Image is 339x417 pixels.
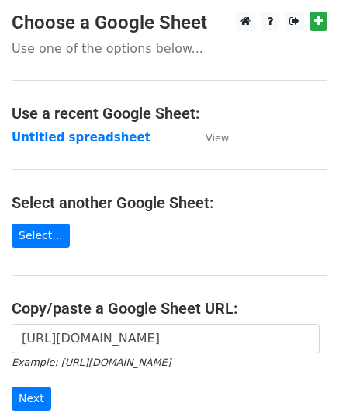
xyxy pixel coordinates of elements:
input: Next [12,387,51,411]
h3: Choose a Google Sheet [12,12,327,34]
a: Untitled spreadsheet [12,130,150,144]
h4: Copy/paste a Google Sheet URL: [12,299,327,318]
input: Paste your Google Sheet URL here [12,324,320,353]
small: View [206,132,229,144]
a: Select... [12,224,70,248]
small: Example: [URL][DOMAIN_NAME] [12,356,171,368]
p: Use one of the options below... [12,40,327,57]
h4: Select another Google Sheet: [12,193,327,212]
a: View [190,130,229,144]
h4: Use a recent Google Sheet: [12,104,327,123]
